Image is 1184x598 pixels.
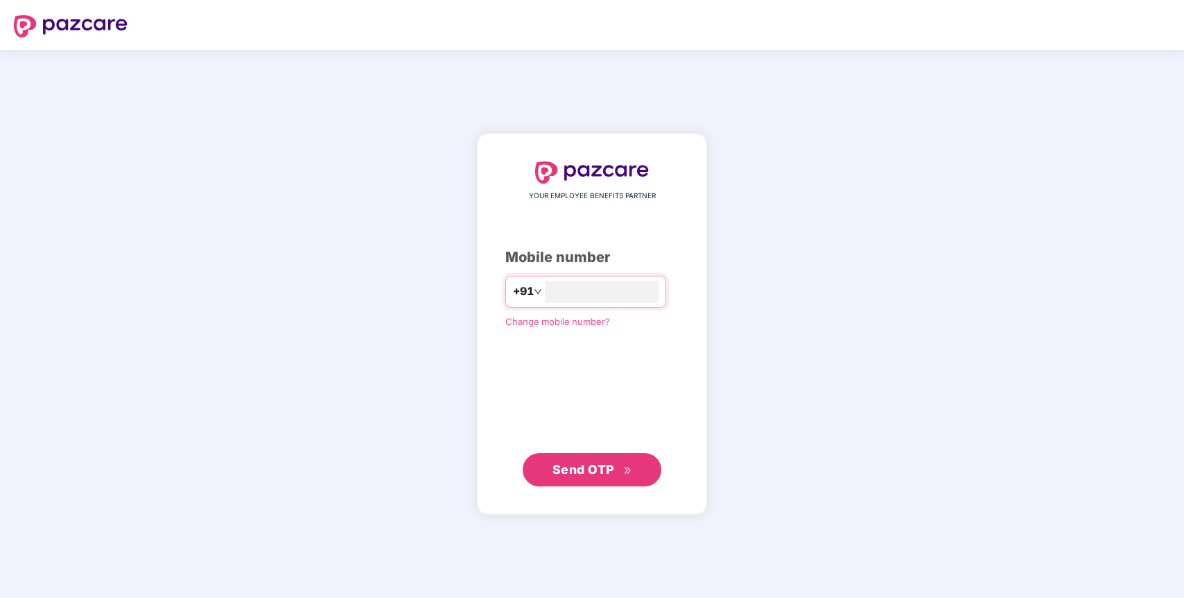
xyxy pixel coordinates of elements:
[505,247,679,268] div: Mobile number
[623,466,632,475] span: double-right
[14,15,128,37] img: logo
[552,462,614,477] span: Send OTP
[529,191,656,202] span: YOUR EMPLOYEE BENEFITS PARTNER
[535,161,649,184] img: logo
[523,453,661,486] button: Send OTPdouble-right
[513,283,534,300] span: +91
[505,316,610,327] a: Change mobile number?
[534,288,542,296] span: down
